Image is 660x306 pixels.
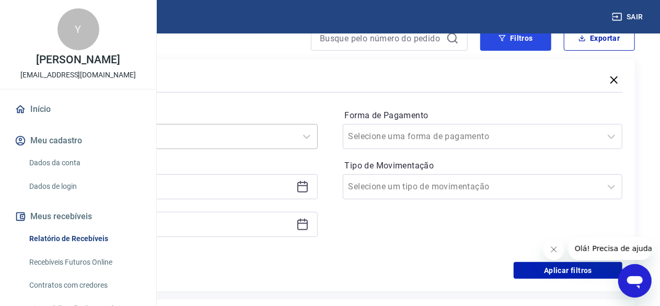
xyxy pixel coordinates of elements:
p: [PERSON_NAME] [36,54,120,65]
iframe: Botão para abrir a janela de mensagens [618,264,652,298]
a: Dados de login [25,176,144,197]
label: Período [40,109,316,122]
iframe: Fechar mensagem [543,239,564,260]
button: Meu cadastro [13,129,144,152]
button: Meus recebíveis [13,205,144,228]
iframe: Mensagem da empresa [569,237,652,260]
input: Data final [47,217,292,232]
button: Sair [610,7,647,27]
a: Início [13,98,144,121]
input: Busque pelo número do pedido [320,30,442,46]
p: [EMAIL_ADDRESS][DOMAIN_NAME] [20,70,136,81]
a: Contratos com credores [25,275,144,296]
button: Filtros [480,26,551,51]
a: Dados da conta [25,152,144,174]
button: Exportar [564,26,635,51]
p: Período personalizado [38,157,318,170]
div: Y [57,8,99,50]
label: Forma de Pagamento [345,109,621,122]
a: Relatório de Recebíveis [25,228,144,250]
label: Tipo de Movimentação [345,160,621,172]
input: Data inicial [47,179,292,195]
span: Olá! Precisa de ajuda? [6,7,88,16]
button: Aplicar filtros [514,262,622,279]
a: Recebíveis Futuros Online [25,252,144,273]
